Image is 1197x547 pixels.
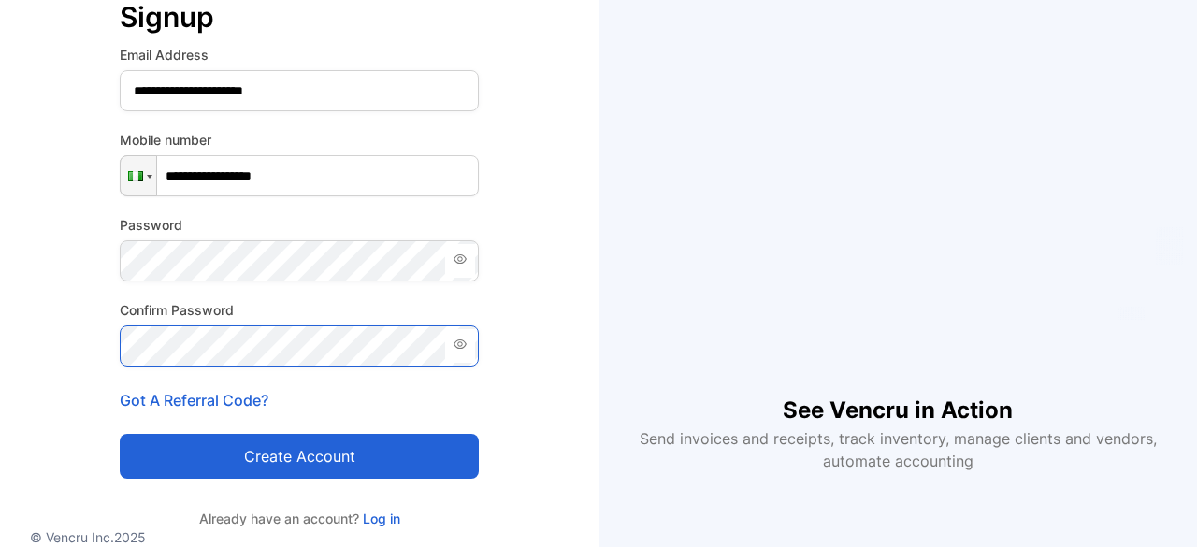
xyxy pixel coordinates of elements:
[628,427,1167,472] p: Send invoices and receipts, track inventory, manage clients and vendors, automate accounting
[120,509,479,528] p: Already have an account?
[658,75,1137,364] iframe: YouTube video player
[120,215,479,235] label: Password
[121,156,156,195] div: Nigeria: + 234
[120,434,479,479] button: Create account
[120,45,479,65] label: Email Address
[359,511,400,526] a: Log in
[120,130,479,150] label: Mobile number
[120,300,479,320] label: Confirm Password
[120,389,479,411] p: Got A Referral Code?
[783,364,1013,427] h1: See Vencru in Action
